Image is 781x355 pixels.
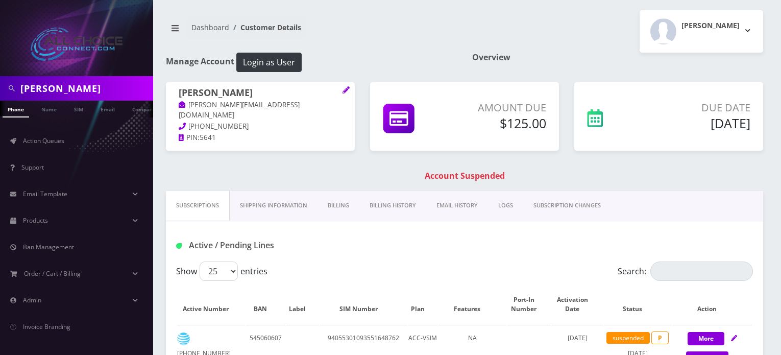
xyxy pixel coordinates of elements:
select: Showentries [200,262,238,281]
img: Active / Pending Lines [176,243,182,249]
a: SUBSCRIPTION CHANGES [523,191,611,220]
button: More [688,332,724,345]
a: Name [36,101,62,116]
span: 5641 [200,133,216,142]
a: [PERSON_NAME][EMAIL_ADDRESS][DOMAIN_NAME] [179,100,300,121]
h5: [DATE] [647,115,750,131]
th: Activation Date: activate to sort column ascending [552,285,603,324]
th: Port-In Number: activate to sort column ascending [507,285,551,324]
th: Label: activate to sort column ascending [286,285,320,324]
h1: Overview [472,53,763,62]
input: Search: [650,262,753,281]
label: Search: [618,262,753,281]
span: Email Template [23,190,67,198]
a: Email [95,101,120,116]
span: Support [21,163,44,172]
a: Billing History [359,191,426,220]
p: Amount Due [457,100,546,115]
a: Phone [3,101,29,117]
span: Ban Management [23,243,74,251]
a: EMAIL HISTORY [426,191,488,220]
h1: [PERSON_NAME] [179,87,342,100]
a: Dashboard [191,22,229,32]
span: [PHONE_NUMBER] [188,122,249,131]
a: Shipping Information [230,191,318,220]
span: Order / Cart / Billing [24,269,81,278]
th: SIM Number: activate to sort column ascending [320,285,407,324]
span: P [651,332,669,344]
label: Show entries [176,262,267,281]
button: Login as User [236,53,302,72]
a: SIM [69,101,88,116]
th: Features: activate to sort column ascending [438,285,506,324]
span: Invoice Branding [23,322,70,331]
p: Due Date [647,100,750,115]
a: Billing [318,191,359,220]
img: at&t.png [177,333,190,345]
a: Login as User [234,56,302,67]
span: suspended [606,332,650,344]
th: BAN: activate to sort column ascending [246,285,285,324]
a: Subscriptions [166,191,230,220]
span: Action Queues [23,136,64,145]
span: [DATE] [568,334,588,342]
a: Company [127,101,161,116]
h1: Active / Pending Lines [176,241,358,250]
h1: Manage Account [166,53,457,72]
img: All Choice Connect [31,28,123,61]
th: Action: activate to sort column ascending [673,285,752,324]
th: Plan: activate to sort column ascending [408,285,437,324]
a: PIN: [179,133,200,143]
nav: breadcrumb [166,17,457,46]
button: [PERSON_NAME] [640,10,763,53]
input: Search in Company [20,79,151,98]
h5: $125.00 [457,115,546,131]
span: Products [23,216,48,225]
h2: [PERSON_NAME] [681,21,740,30]
span: Admin [23,296,41,304]
li: Customer Details [229,22,301,33]
a: LOGS [488,191,523,220]
th: Active Number: activate to sort column ascending [177,285,245,324]
th: Status: activate to sort column ascending [604,285,672,324]
h1: Account Suspended [168,171,761,181]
